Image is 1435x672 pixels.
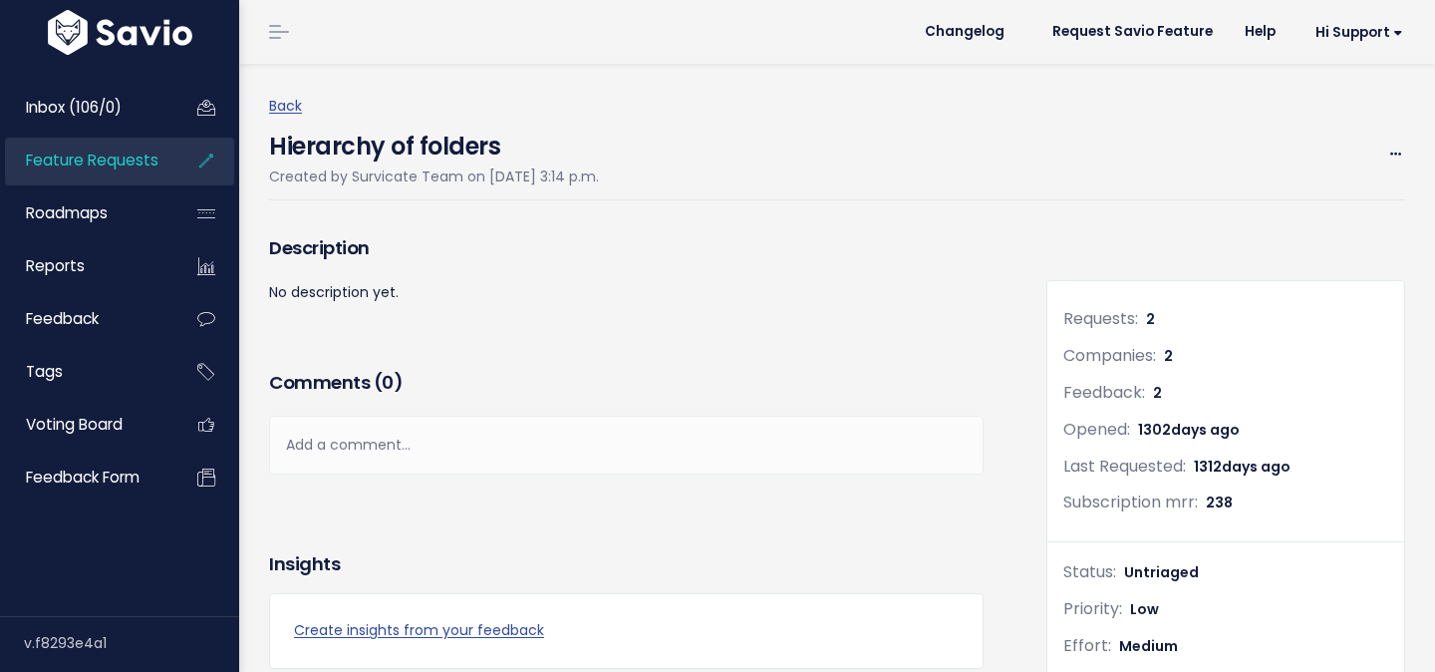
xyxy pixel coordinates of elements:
[1063,634,1111,657] span: Effort:
[1063,491,1198,513] span: Subscription mrr:
[1063,418,1130,441] span: Opened:
[269,96,302,116] a: Back
[5,296,165,342] a: Feedback
[1153,383,1162,403] span: 2
[5,190,165,236] a: Roadmaps
[269,234,984,262] h3: Description
[5,138,165,183] a: Feature Requests
[294,618,959,643] a: Create insights from your feedback
[1063,344,1156,367] span: Companies:
[1194,457,1291,477] span: 1312
[269,280,984,305] p: No description yet.
[5,455,165,501] a: Feedback form
[26,255,85,276] span: Reports
[1063,597,1122,620] span: Priority:
[1063,455,1186,478] span: Last Requested:
[1130,599,1159,619] span: Low
[1206,493,1233,512] span: 238
[43,10,197,55] img: logo-white.9d6f32f41409.svg
[26,414,123,435] span: Voting Board
[269,167,599,186] span: Created by Survicate Team on [DATE] 3:14 p.m.
[26,150,158,170] span: Feature Requests
[382,370,394,395] span: 0
[5,349,165,395] a: Tags
[269,416,984,475] div: Add a comment...
[5,243,165,289] a: Reports
[24,617,239,669] div: v.f8293e4a1
[1229,17,1291,47] a: Help
[1063,381,1145,404] span: Feedback:
[1138,420,1240,440] span: 1302
[1164,346,1173,366] span: 2
[1146,309,1155,329] span: 2
[26,202,108,223] span: Roadmaps
[1171,420,1240,440] span: days ago
[1222,457,1291,477] span: days ago
[26,308,99,329] span: Feedback
[925,25,1004,39] span: Changelog
[1036,17,1229,47] a: Request Savio Feature
[269,369,984,397] h3: Comments ( )
[1291,17,1419,48] a: Hi Support
[26,467,140,488] span: Feedback form
[269,119,599,165] h4: Hierarchy of folders
[26,361,63,382] span: Tags
[26,97,122,118] span: Inbox (106/0)
[5,85,165,131] a: Inbox (106/0)
[269,550,340,578] h3: Insights
[1119,636,1178,656] span: Medium
[1315,25,1403,40] span: Hi Support
[1124,562,1199,582] span: Untriaged
[5,402,165,448] a: Voting Board
[1063,560,1116,583] span: Status:
[1063,307,1138,330] span: Requests:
